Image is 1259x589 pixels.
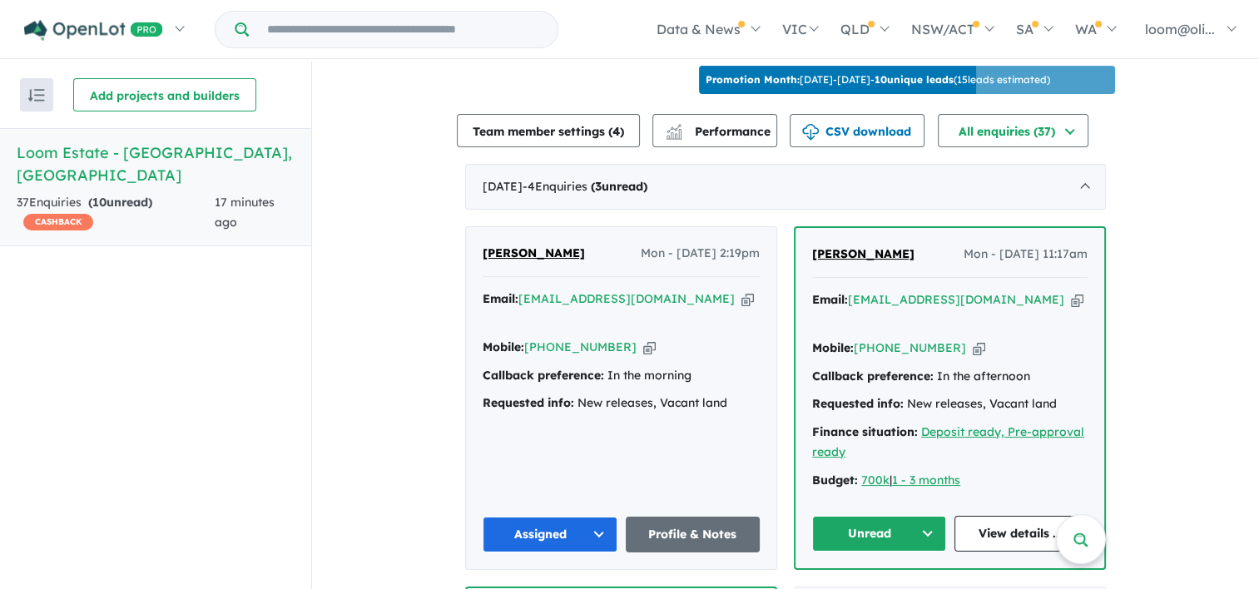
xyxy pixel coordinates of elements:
button: Unread [812,516,946,552]
input: Try estate name, suburb, builder or developer [252,12,554,47]
div: In the morning [483,366,760,386]
strong: Callback preference: [812,369,934,384]
span: Mon - [DATE] 2:19pm [641,244,760,264]
a: [PHONE_NUMBER] [854,340,966,355]
b: 10 unique leads [875,73,954,86]
a: Deposit ready, Pre-approval ready [812,424,1084,459]
div: 37 Enquir ies [17,193,215,233]
button: Copy [973,339,985,357]
strong: Budget: [812,473,858,488]
strong: Email: [812,292,848,307]
a: [EMAIL_ADDRESS][DOMAIN_NAME] [848,292,1064,307]
b: Promotion Month: [706,73,800,86]
div: | [812,471,1088,491]
a: 1 - 3 months [892,473,960,488]
span: 17 minutes ago [215,195,275,230]
button: Copy [1071,291,1083,309]
div: In the afternoon [812,367,1088,387]
img: Openlot PRO Logo White [24,20,163,41]
button: All enquiries (37) [938,114,1088,147]
button: Add projects and builders [73,78,256,111]
strong: ( unread) [88,195,152,210]
img: bar-chart.svg [666,129,682,140]
p: [DATE] - [DATE] - ( 15 leads estimated) [706,72,1050,87]
button: Assigned [483,517,617,552]
a: [PHONE_NUMBER] [524,339,637,354]
strong: Mobile: [483,339,524,354]
strong: Requested info: [812,396,904,411]
a: View details ... [954,516,1088,552]
a: [PERSON_NAME] [483,244,585,264]
span: Mon - [DATE] 11:17am [964,245,1088,265]
strong: ( unread) [591,179,647,194]
button: CSV download [790,114,924,147]
strong: Finance situation: [812,424,918,439]
a: [PERSON_NAME] [812,245,915,265]
span: [PERSON_NAME] [812,246,915,261]
span: Performance [668,124,771,139]
img: line-chart.svg [667,124,682,133]
div: New releases, Vacant land [812,394,1088,414]
span: loom@oli... [1145,21,1215,37]
strong: Email: [483,291,518,306]
button: Copy [741,290,754,308]
a: 700k [861,473,890,488]
img: download icon [802,124,819,141]
span: - 4 Enquir ies [523,179,647,194]
button: Team member settings (4) [457,114,640,147]
a: Profile & Notes [626,517,761,552]
div: [DATE] [465,164,1106,210]
strong: Mobile: [812,340,854,355]
button: Performance [652,114,777,147]
span: 3 [595,179,602,194]
span: [PERSON_NAME] [483,245,585,260]
strong: Requested info: [483,395,574,410]
div: New releases, Vacant land [483,393,760,413]
h5: Loom Estate - [GEOGRAPHIC_DATA] , [GEOGRAPHIC_DATA] [17,141,295,186]
a: [EMAIL_ADDRESS][DOMAIN_NAME] [518,291,735,306]
button: Copy [643,339,656,356]
img: sort.svg [28,89,45,101]
span: 10 [92,195,107,210]
span: CASHBACK [23,214,93,230]
strong: Callback preference: [483,368,604,383]
span: 4 [612,124,620,139]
